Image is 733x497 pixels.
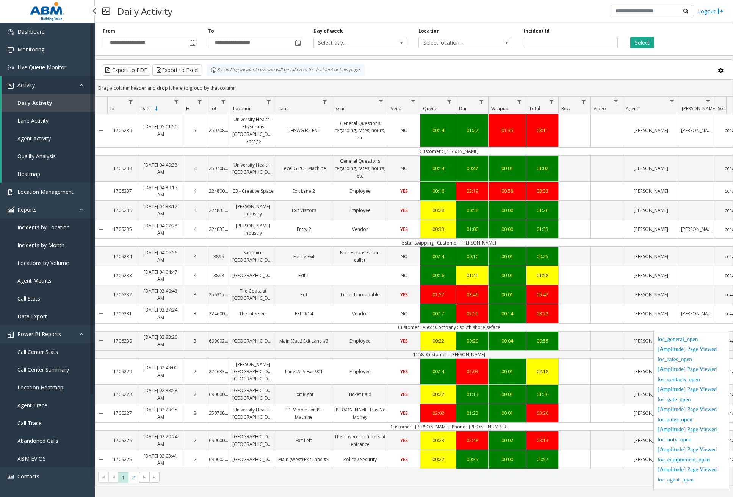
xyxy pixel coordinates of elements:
a: [PERSON_NAME] [623,389,679,400]
a: [DATE] 04:49:33 AM [138,159,183,178]
a: 00:14 [420,163,456,174]
span: Toggle popup [293,37,302,48]
a: Employee [332,205,388,216]
div: 00:28 [422,207,454,214]
a: Agent Activity [2,129,95,147]
a: Video Filter Menu [611,97,621,107]
a: 01:22 [456,125,488,136]
button: Select [630,37,654,48]
a: 01:41 [456,270,488,281]
span: NO [401,127,408,134]
a: Employee [332,366,388,377]
a: [DATE] 03:23:20 AM [138,332,183,350]
a: 1706233 [107,270,138,281]
span: Live Queue Monitor [17,64,66,71]
div: 00:04 [490,337,524,344]
a: [PERSON_NAME] [623,163,679,174]
a: 3 [183,308,207,319]
div: 00:14 [422,253,454,260]
a: [DATE] 02:23:35 AM [138,404,183,422]
span: Quality Analysis [17,153,56,160]
a: Parker Filter Menu [703,97,713,107]
a: 00:47 [456,163,488,174]
span: Call Center Summary [17,366,69,373]
img: 'icon' [8,83,14,89]
a: [PERSON_NAME] [623,205,679,216]
span: Incidents by Location [17,224,70,231]
a: Rec. Filter Menu [579,97,589,107]
a: 01:33 [526,224,558,235]
a: [DATE] 02:38:58 AM [138,385,183,403]
a: Main (East) Exit Lane #3 [276,335,332,346]
a: 02:03 [456,366,488,377]
a: 4 [183,224,207,235]
a: 1706234 [107,251,138,262]
a: 2 [183,408,207,419]
a: 1706231 [107,308,138,319]
a: YES [388,185,420,196]
div: 01:26 [528,207,556,214]
a: 00:55 [526,335,558,346]
a: 00:28 [420,205,456,216]
a: Agent Filter Menu [667,97,677,107]
span: Call Stats [17,295,40,302]
a: 2 [183,366,207,377]
a: 2 [183,389,207,400]
a: C3 - Creative Space [230,185,276,196]
a: 00:33 [420,224,456,235]
a: 00:14 [420,366,456,377]
div: 00:22 [422,391,454,398]
span: Call Center Stats [17,348,58,355]
a: [GEOGRAPHIC_DATA] [GEOGRAPHIC_DATA] [230,385,276,403]
a: 69000276 [207,335,230,346]
a: 1706235 [107,224,138,235]
a: [DATE] 02:43:00 AM [138,362,183,380]
a: [PERSON_NAME] [679,224,715,235]
span: Heatmap [17,170,40,178]
div: 01:22 [458,127,486,134]
a: [DATE] 05:01:50 AM [138,121,183,139]
a: 01:02 [526,163,558,174]
div: 01:35 [490,127,524,134]
a: 00:25 [526,251,558,262]
div: 00:58 [458,207,486,214]
div: 02:51 [458,310,486,317]
span: NO [401,310,408,317]
a: 3 [183,335,207,346]
span: YES [400,291,408,298]
a: [PERSON_NAME] [679,125,715,136]
a: 00:58 [456,205,488,216]
a: 25070847 [207,163,230,174]
a: 01:58 [526,270,558,281]
a: Collapse Details [95,111,107,150]
span: Data Export [17,313,47,320]
a: 00:58 [489,185,526,196]
a: 1706230 [107,335,138,346]
a: 4 [183,163,207,174]
div: 00:01 [490,291,524,298]
div: 03:11 [528,127,556,134]
div: 00:55 [528,337,556,344]
div: 01:41 [458,272,486,279]
a: Dur Filter Menu [476,97,487,107]
a: Collapse Details [95,329,107,353]
a: Logout [698,7,724,15]
a: Sapphire [GEOGRAPHIC_DATA] [230,247,276,265]
a: University Health - [GEOGRAPHIC_DATA] [230,159,276,178]
a: The Intersect [230,308,276,319]
a: 1706227 [107,408,138,419]
span: YES [400,188,408,194]
div: 01:36 [528,391,556,398]
span: Dashboard [17,28,45,35]
a: [PERSON_NAME][GEOGRAPHIC_DATA] [GEOGRAPHIC_DATA] [230,359,276,385]
a: 00:29 [456,335,488,346]
div: 02:18 [528,368,556,375]
a: General Questions regarding, rates, hours, etc [332,118,388,143]
a: 00:01 [489,289,526,300]
a: 00:01 [489,389,526,400]
div: 00:01 [490,272,524,279]
a: YES [388,335,420,346]
a: [PERSON_NAME] Industry [230,220,276,238]
a: 22463372 [207,366,230,377]
button: Export to PDF [103,64,150,76]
